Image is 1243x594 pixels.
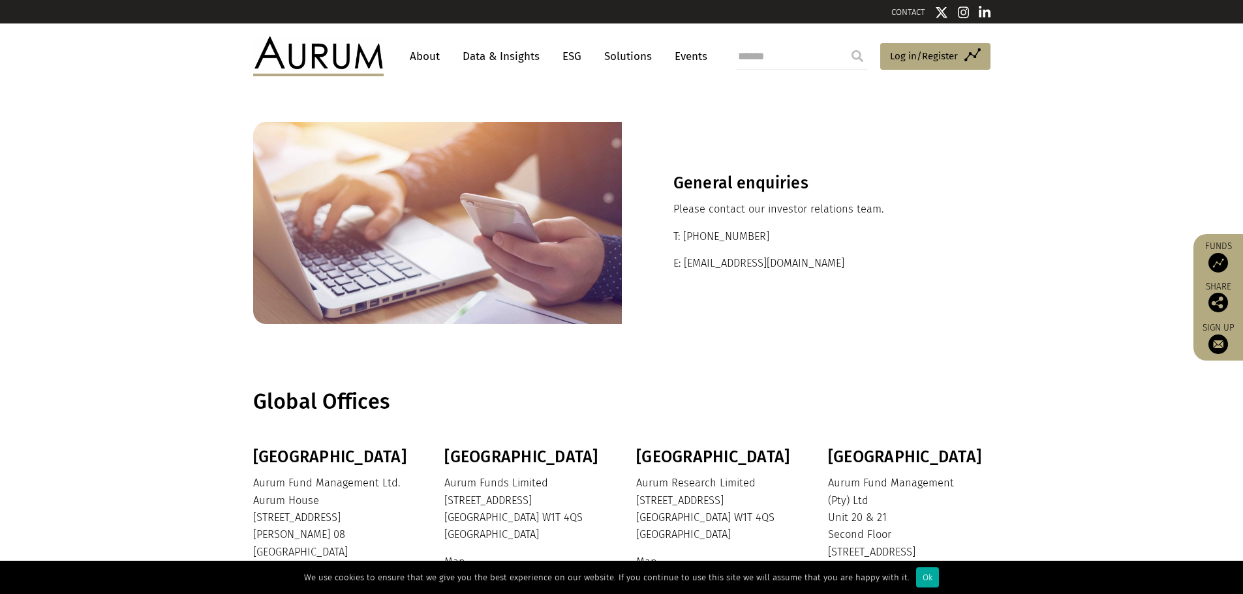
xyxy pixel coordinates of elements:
p: Please contact our investor relations team. [673,201,939,218]
a: Map [444,556,468,568]
a: Solutions [598,44,658,68]
h3: [GEOGRAPHIC_DATA] [444,447,604,467]
p: T: [PHONE_NUMBER] [673,228,939,245]
a: Funds [1200,241,1236,273]
img: Access Funds [1208,253,1228,273]
a: Data & Insights [456,44,546,68]
p: Aurum Fund Management Ltd. Aurum House [STREET_ADDRESS] [PERSON_NAME] 08 [GEOGRAPHIC_DATA] [253,475,412,561]
h1: Global Offices [253,389,987,415]
h3: [GEOGRAPHIC_DATA] [636,447,795,467]
a: Map [636,556,660,568]
img: Share this post [1208,293,1228,312]
h3: General enquiries [673,173,939,193]
img: Twitter icon [935,6,948,19]
a: About [403,44,446,68]
img: Instagram icon [958,6,970,19]
div: Ok [916,567,939,587]
h3: [GEOGRAPHIC_DATA] [828,447,987,467]
div: Share [1200,282,1236,312]
h3: [GEOGRAPHIC_DATA] [253,447,412,467]
p: Aurum Funds Limited [STREET_ADDRESS] [GEOGRAPHIC_DATA] W1T 4QS [GEOGRAPHIC_DATA] [444,475,604,544]
input: Submit [844,43,870,69]
p: E: [EMAIL_ADDRESS][DOMAIN_NAME] [673,255,939,272]
a: ESG [556,44,588,68]
a: Log in/Register [880,43,990,70]
img: Linkedin icon [979,6,990,19]
img: Aurum [253,37,384,76]
p: Aurum Research Limited [STREET_ADDRESS] [GEOGRAPHIC_DATA] W1T 4QS [GEOGRAPHIC_DATA] [636,475,795,544]
img: Sign up to our newsletter [1208,334,1228,354]
span: Log in/Register [890,48,958,64]
a: Events [668,44,707,68]
a: CONTACT [891,7,925,17]
a: Sign up [1200,322,1236,354]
